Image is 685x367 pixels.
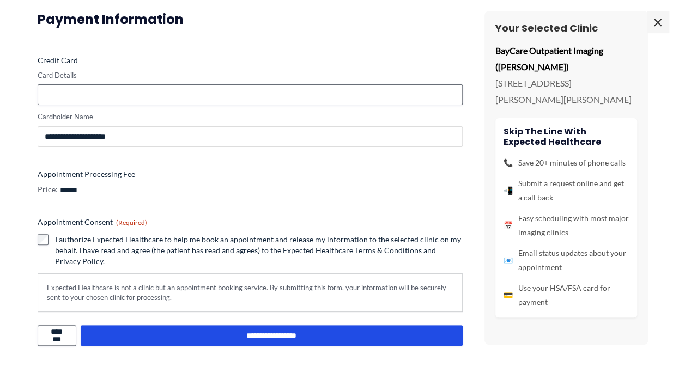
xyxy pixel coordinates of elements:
[504,126,629,147] h4: Skip the line with Expected Healthcare
[38,70,463,81] label: Card Details
[59,186,137,195] input: Appointment Processing Fee Price
[495,42,637,75] p: BayCare Outpatient Imaging ([PERSON_NAME])
[504,183,513,198] span: 📲
[495,22,637,34] h3: Your Selected Clinic
[38,112,463,122] label: Cardholder Name
[504,176,629,205] li: Submit a request online and get a call back
[38,11,463,28] h3: Payment Information
[38,217,147,228] legend: Appointment Consent
[504,288,513,302] span: 💳
[38,273,463,312] div: Expected Healthcare is not a clinic but an appointment booking service. By submitting this form, ...
[647,11,669,33] span: ×
[38,184,58,195] label: Price:
[504,156,629,170] li: Save 20+ minutes of phone calls
[116,218,147,227] span: (Required)
[504,246,629,274] li: Email status updates about your appointment
[504,253,513,267] span: 📧
[504,281,629,309] li: Use your HSA/FSA card for payment
[38,55,463,66] label: Credit Card
[504,156,513,170] span: 📞
[504,218,513,233] span: 📅
[55,234,463,267] label: I authorize Expected Healthcare to help me book an appointment and release my information to the ...
[495,75,637,107] p: [STREET_ADDRESS][PERSON_NAME][PERSON_NAME]
[45,90,456,100] iframe: Secure card payment input frame
[504,211,629,240] li: Easy scheduling with most major imaging clinics
[38,169,463,180] label: Appointment Processing Fee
